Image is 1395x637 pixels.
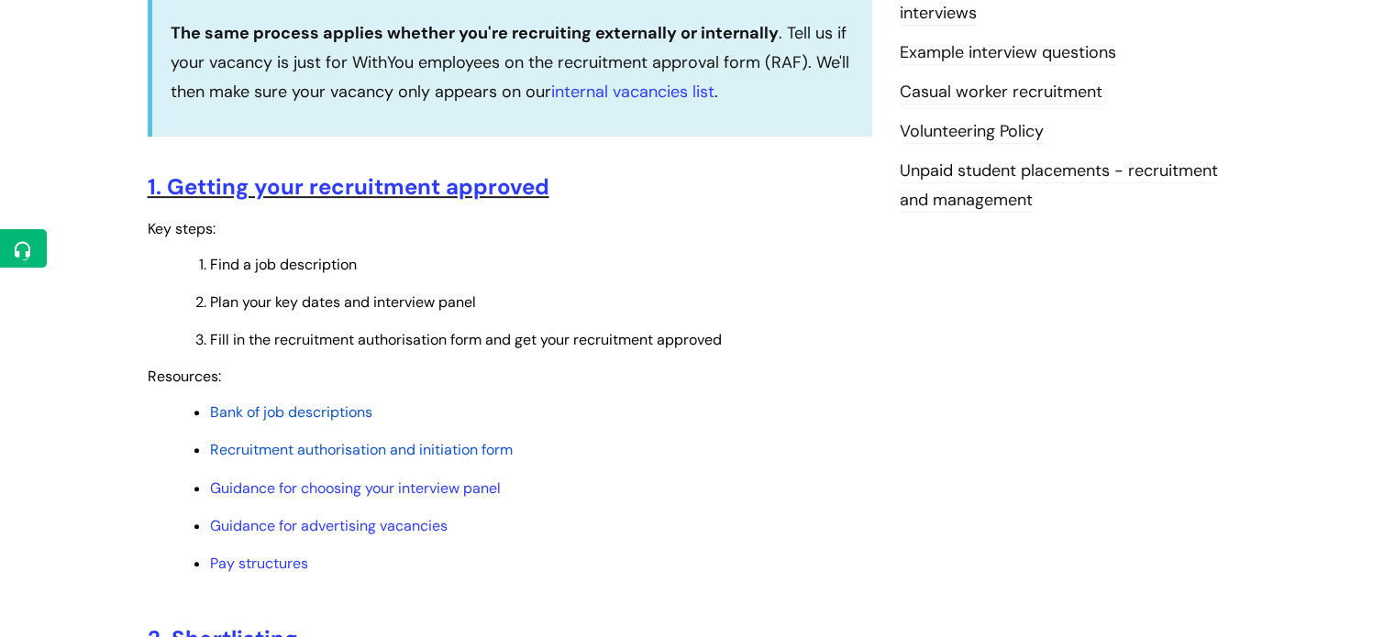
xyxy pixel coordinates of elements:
[148,367,221,386] span: Resources:
[210,554,308,573] a: Pay structures
[210,440,513,459] a: Recruitment authorisation and initiation form
[900,41,1116,65] a: Example interview questions
[900,81,1102,104] a: Casual worker recruitment
[210,516,448,535] a: Guidance for advertising vacancies
[210,255,357,274] span: Find a job description
[148,219,216,238] span: Key steps:
[171,18,854,107] p: . Tell us if your vacancy is just for WithYou employees on the recruitment approval form (RAF). W...
[210,478,501,498] a: Guidance for choosing your interview panel
[900,159,1218,213] a: Unpaid student placements - recruitment and management
[551,81,714,103] a: internal vacancies list
[210,330,722,349] span: Fill in the recruitment authorisation form and get your recruitment approved
[171,22,779,44] strong: The same process applies whether you're recruiting externally or internally
[900,120,1044,144] a: Volunteering Policy
[148,172,549,201] a: 1. Getting your recruitment approved
[210,292,476,312] span: Plan your key dates and interview panel
[210,402,372,422] a: Bank of job descriptions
